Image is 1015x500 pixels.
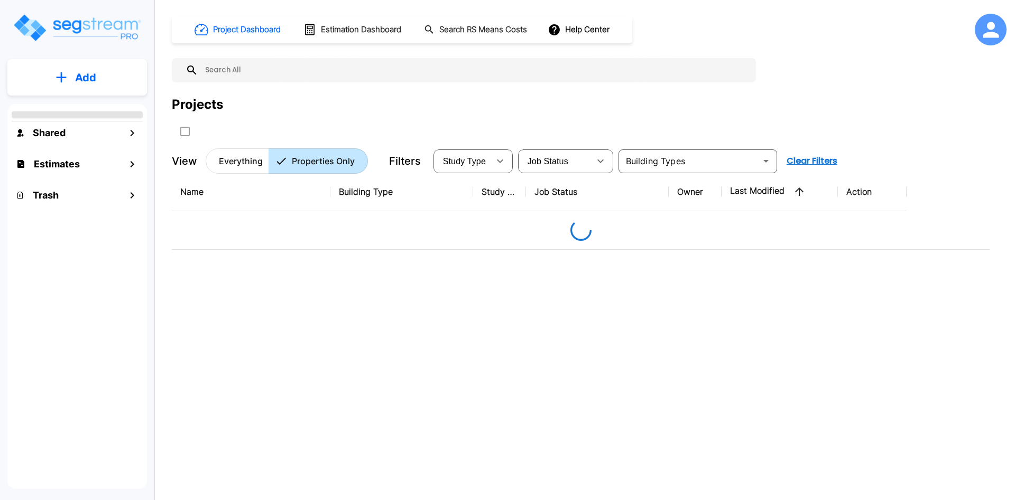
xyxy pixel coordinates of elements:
[33,188,59,202] h1: Trash
[174,121,196,142] button: SelectAll
[759,154,773,168] button: Open
[198,58,751,82] input: Search All
[299,18,407,41] button: Estimation Dashboard
[838,173,907,211] th: Action
[389,153,421,169] p: Filters
[622,154,756,168] input: Building Types
[420,20,533,40] button: Search RS Means Costs
[520,146,590,176] div: Select
[436,146,490,176] div: Select
[269,148,368,174] button: Properties Only
[206,148,368,174] div: Platform
[443,157,486,166] span: Study Type
[12,13,142,43] img: Logo
[722,173,838,211] th: Last Modified
[213,24,281,36] h1: Project Dashboard
[172,173,330,211] th: Name
[546,20,614,40] button: Help Center
[321,24,401,36] h1: Estimation Dashboard
[206,148,269,174] button: Everything
[528,157,568,166] span: Job Status
[172,95,223,114] div: Projects
[292,155,355,167] p: Properties Only
[33,126,66,140] h1: Shared
[439,24,527,36] h1: Search RS Means Costs
[473,173,526,211] th: Study Type
[219,155,263,167] p: Everything
[526,173,669,211] th: Job Status
[330,173,473,211] th: Building Type
[172,153,197,169] p: View
[75,70,96,86] p: Add
[7,62,147,93] button: Add
[190,18,287,41] button: Project Dashboard
[782,150,842,172] button: Clear Filters
[669,173,722,211] th: Owner
[34,157,80,171] h1: Estimates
